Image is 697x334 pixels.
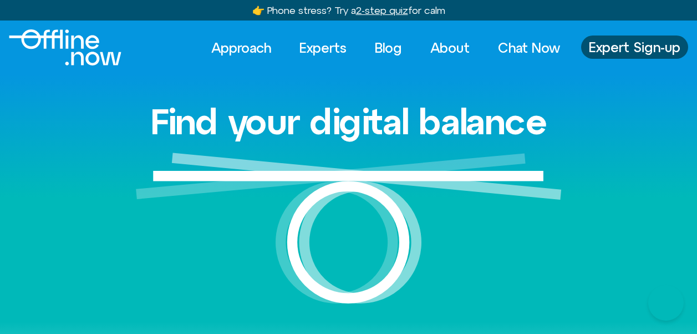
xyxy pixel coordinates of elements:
nav: Menu [201,36,570,60]
a: 👉 Phone stress? Try a2-step quizfor calm [252,4,445,16]
span: Expert Sign-up [589,40,680,54]
a: Experts [289,36,357,60]
iframe: Botpress [648,285,684,321]
div: Logo [9,29,102,65]
a: Expert Sign-up [581,36,688,59]
a: Approach [201,36,281,60]
a: About [420,36,480,60]
img: Graphic of a white circle with a white line balancing on top to represent balance. [136,153,562,322]
u: 2-step quiz [356,4,408,16]
img: Offline.Now logo in white. Text of the words offline.now with a line going through the "O" [9,29,121,65]
a: Chat Now [488,36,570,60]
a: Blog [365,36,412,60]
h1: Find your digital balance [150,102,547,141]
